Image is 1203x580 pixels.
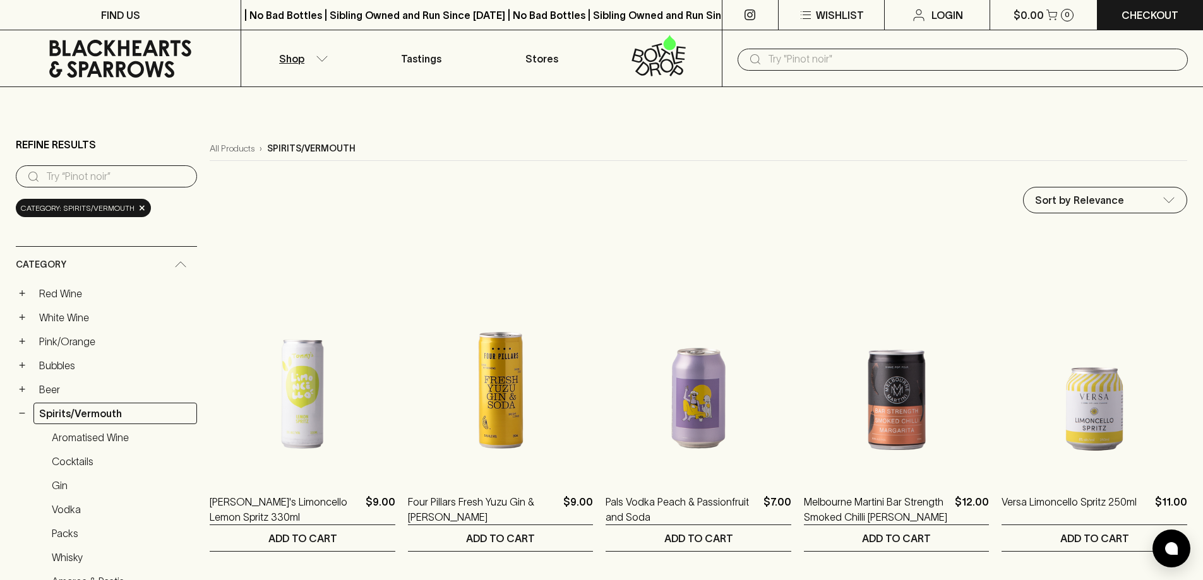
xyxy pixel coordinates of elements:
a: Red Wine [33,283,197,304]
p: Wishlist [816,8,864,23]
p: $9.00 [366,494,395,524]
p: $7.00 [763,494,791,524]
a: Aromatised Wine [46,427,197,448]
p: Shop [279,51,304,66]
p: Refine Results [16,137,96,152]
div: Category [16,247,197,283]
div: Sort by Relevance [1024,187,1187,213]
input: Try “Pinot noir” [46,167,187,187]
a: Versa Limoncello Spritz 250ml [1002,494,1137,524]
button: ADD TO CART [804,525,990,551]
a: Cocktails [46,451,197,472]
p: $0.00 [1014,8,1044,23]
p: $11.00 [1155,494,1187,524]
img: bubble-icon [1165,542,1178,555]
a: Bubbles [33,355,197,376]
p: Login [931,8,963,23]
span: Category: spirits/vermouth [21,202,135,215]
span: × [138,201,146,215]
p: ADD TO CART [1060,531,1129,546]
button: + [16,383,28,396]
a: [PERSON_NAME]'s Limoncello Lemon Spritz 330ml [210,494,361,524]
p: Checkout [1122,8,1178,23]
p: › [260,142,262,155]
img: Melbourne Martini Bar Strength Smoked Chilli Margarita [804,254,990,475]
button: Shop [241,30,361,86]
button: + [16,287,28,300]
p: ADD TO CART [466,531,535,546]
a: Vodka [46,499,197,520]
a: Pink/Orange [33,331,197,352]
img: Tommy's Limoncello Lemon Spritz 330ml [210,254,395,475]
p: $9.00 [563,494,593,524]
p: Stores [525,51,558,66]
button: ADD TO CART [1002,525,1187,551]
a: Four Pillars Fresh Yuzu Gin & [PERSON_NAME] [408,494,559,524]
p: spirits/vermouth [267,142,356,155]
a: Whisky [46,547,197,568]
a: Tastings [361,30,481,86]
p: $12.00 [955,494,989,524]
a: Beer [33,379,197,400]
a: Melbourne Martini Bar Strength Smoked Chilli [PERSON_NAME] [804,494,950,524]
img: Four Pillars Fresh Yuzu Gin & Soda [408,254,594,475]
p: 0 [1065,11,1070,18]
button: + [16,311,28,324]
p: ADD TO CART [664,531,733,546]
p: ADD TO CART [862,531,931,546]
a: Packs [46,523,197,544]
p: ADD TO CART [268,531,337,546]
a: Pals Vodka Peach & Passionfruit and Soda [606,494,758,524]
button: + [16,335,28,348]
p: Sort by Relevance [1035,192,1124,208]
button: ADD TO CART [606,525,791,551]
a: Gin [46,475,197,496]
a: All Products [210,142,254,155]
button: ADD TO CART [408,525,594,551]
img: Versa Limoncello Spritz 250ml [1002,254,1187,475]
input: Try "Pinot noir" [768,49,1178,69]
a: White Wine [33,307,197,328]
img: Pals Vodka Peach & Passionfruit and Soda [606,254,791,475]
button: ADD TO CART [210,525,395,551]
a: Spirits/Vermouth [33,403,197,424]
button: − [16,407,28,420]
p: Tastings [401,51,441,66]
a: Stores [482,30,602,86]
p: FIND US [101,8,140,23]
button: + [16,359,28,372]
span: Category [16,257,66,273]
